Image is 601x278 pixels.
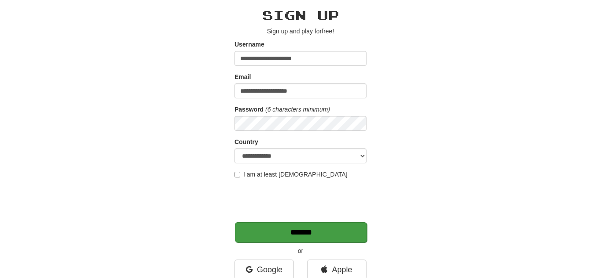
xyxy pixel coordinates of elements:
label: Country [235,137,258,146]
label: Username [235,40,264,49]
label: Email [235,72,251,81]
label: I am at least [DEMOGRAPHIC_DATA] [235,170,348,179]
iframe: reCAPTCHA [235,183,368,217]
p: Sign up and play for ! [235,27,366,36]
h2: Sign up [235,8,366,22]
input: I am at least [DEMOGRAPHIC_DATA] [235,172,240,177]
p: or [235,246,366,255]
label: Password [235,105,264,114]
u: free [322,28,332,35]
em: (6 characters minimum) [265,106,330,113]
